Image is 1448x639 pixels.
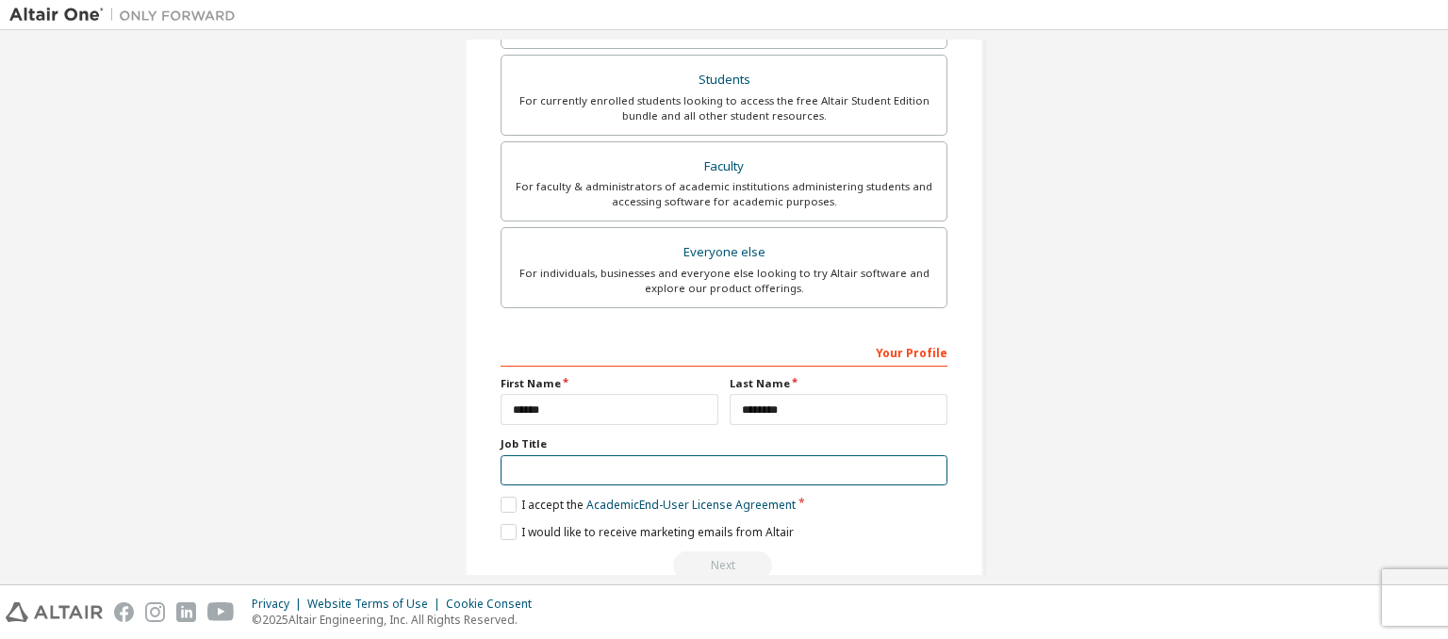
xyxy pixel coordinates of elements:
img: facebook.svg [114,602,134,622]
div: Privacy [252,597,307,612]
div: Read and acccept EULA to continue [501,551,947,580]
label: I accept the [501,497,796,513]
div: Cookie Consent [446,597,543,612]
p: © 2025 Altair Engineering, Inc. All Rights Reserved. [252,612,543,628]
label: I would like to receive marketing emails from Altair [501,524,794,540]
div: Faculty [513,154,935,180]
div: For faculty & administrators of academic institutions administering students and accessing softwa... [513,179,935,209]
img: youtube.svg [207,602,235,622]
div: For individuals, businesses and everyone else looking to try Altair software and explore our prod... [513,266,935,296]
img: linkedin.svg [176,602,196,622]
div: Website Terms of Use [307,597,446,612]
div: Students [513,67,935,93]
label: Job Title [501,436,947,451]
div: Everyone else [513,239,935,266]
label: Last Name [730,376,947,391]
div: Your Profile [501,336,947,367]
img: altair_logo.svg [6,602,103,622]
label: First Name [501,376,718,391]
img: instagram.svg [145,602,165,622]
img: Altair One [9,6,245,25]
a: Academic End-User License Agreement [586,497,796,513]
div: For currently enrolled students looking to access the free Altair Student Edition bundle and all ... [513,93,935,123]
